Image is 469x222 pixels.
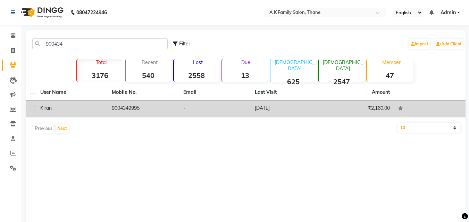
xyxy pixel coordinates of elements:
[108,85,179,100] th: Mobile No.
[368,85,394,100] th: Amount
[273,59,316,72] p: [DEMOGRAPHIC_DATA]
[323,100,394,117] td: ₹2,160.00
[40,105,52,111] span: kiran
[434,39,463,49] a: Add Client
[32,38,168,49] input: Search by Name/Mobile/Email/Code
[319,77,364,86] strong: 2547
[80,59,123,65] p: Total
[179,100,251,117] td: -
[126,71,171,80] strong: 540
[179,41,190,47] span: Filter
[36,85,108,100] th: User Name
[441,9,456,16] span: Admin
[222,71,268,80] strong: 13
[370,59,412,65] p: Member
[321,59,364,72] p: [DEMOGRAPHIC_DATA]
[409,39,430,49] a: Import
[128,59,171,65] p: Recent
[177,59,219,65] p: Lost
[251,85,322,100] th: Last Visit
[179,85,251,100] th: Email
[76,3,107,22] b: 08047224946
[56,124,69,133] button: Next
[270,77,316,86] strong: 625
[251,100,322,117] td: [DATE]
[224,59,268,65] p: Due
[18,3,65,22] img: logo
[367,71,412,80] strong: 47
[174,71,219,80] strong: 2558
[77,71,123,80] strong: 3176
[108,100,179,117] td: 9004349995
